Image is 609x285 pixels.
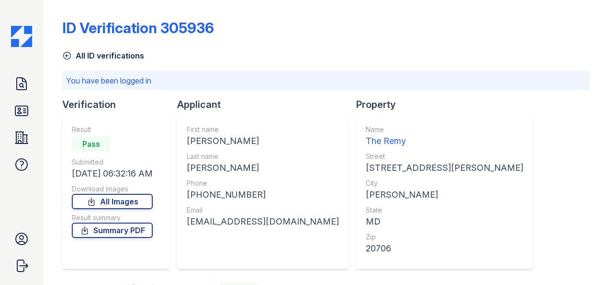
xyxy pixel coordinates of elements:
[366,178,523,188] div: City
[62,98,177,111] div: Verification
[187,178,339,188] div: Phone
[187,152,339,161] div: Last name
[62,19,214,36] div: ID Verification 305936
[72,136,110,152] div: Pass
[187,134,339,148] div: [PERSON_NAME]
[366,134,523,148] div: The Remy
[11,26,32,47] img: CE_Icon_Blue-c292c112584629df590d857e76928e9f676e5b41ef8f769ba2f05ee15b207248.png
[66,75,586,86] p: You have been logged in
[187,125,339,134] div: First name
[366,215,523,228] div: MD
[62,50,144,61] a: All ID verifications
[366,125,523,134] div: Name
[366,161,523,175] div: [STREET_ADDRESS][PERSON_NAME]
[72,213,153,223] div: Result summary
[187,161,339,175] div: [PERSON_NAME]
[72,194,153,209] a: All Images
[187,215,339,228] div: [EMAIL_ADDRESS][DOMAIN_NAME]
[72,157,153,167] div: Submitted
[366,242,523,255] div: 20706
[72,223,153,238] a: Summary PDF
[366,205,523,215] div: State
[72,184,153,194] div: Download Images
[187,188,339,202] div: [PHONE_NUMBER]
[366,232,523,242] div: Zip
[72,167,153,180] div: [DATE] 06:32:16 AM
[177,98,356,111] div: Applicant
[366,188,523,202] div: [PERSON_NAME]
[356,98,541,111] div: Property
[366,152,523,161] div: Street
[366,125,523,148] a: Name The Remy
[187,205,339,215] div: Email
[72,125,153,134] div: Result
